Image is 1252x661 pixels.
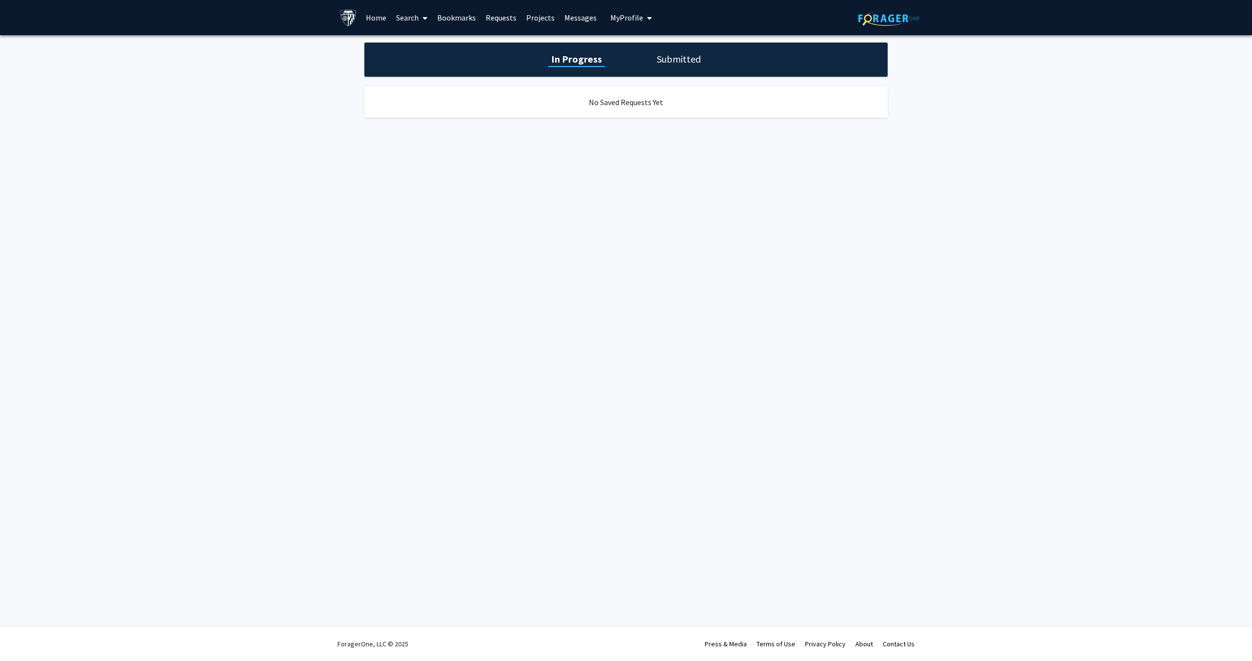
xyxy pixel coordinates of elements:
a: Bookmarks [432,0,481,35]
img: ForagerOne Logo [858,11,919,26]
h1: Submitted [654,52,704,66]
a: Projects [521,0,559,35]
a: Messages [559,0,602,35]
a: Search [391,0,432,35]
img: Johns Hopkins University Logo [340,9,357,26]
a: Press & Media [705,639,747,648]
div: ForagerOne, LLC © 2025 [337,627,408,661]
h1: In Progress [548,52,605,66]
div: No Saved Requests Yet [364,87,888,118]
a: Contact Us [883,639,915,648]
a: About [855,639,873,648]
iframe: Chat [7,617,42,654]
a: Terms of Use [757,639,795,648]
span: My Profile [610,13,643,22]
a: Privacy Policy [805,639,846,648]
a: Requests [481,0,521,35]
a: Home [361,0,391,35]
